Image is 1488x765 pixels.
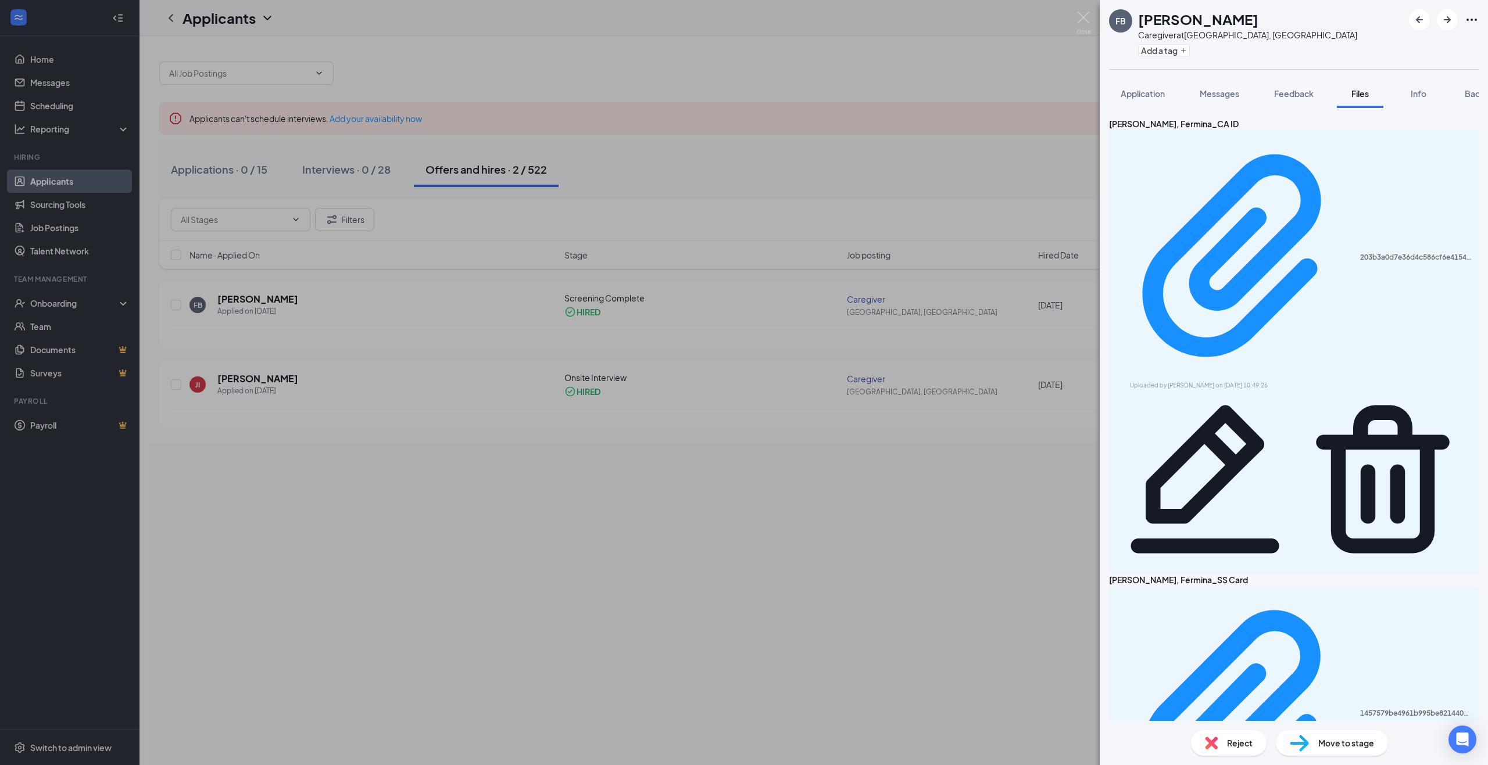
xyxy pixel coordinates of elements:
svg: Plus [1180,47,1187,54]
div: Uploaded by [PERSON_NAME] on [DATE] 10:49:26 [1130,381,1304,390]
svg: ArrowLeftNew [1412,13,1426,27]
button: ArrowLeftNew [1409,9,1430,30]
span: Move to stage [1318,737,1374,749]
h1: [PERSON_NAME] [1138,9,1258,29]
div: 1457579be4961b995be821440c4a21bf.pdf [1360,709,1472,718]
span: Feedback [1274,88,1314,99]
div: Open Intercom Messenger [1448,726,1476,753]
button: ArrowRight [1437,9,1458,30]
div: FB [1115,15,1126,27]
a: Paperclip203b3a0d7e36d4c586cf6e4154217dad.pdfUploaded by [PERSON_NAME] on [DATE] 10:49:26 [1116,135,1472,390]
svg: Trash [1294,390,1472,568]
button: PlusAdd a tag [1138,44,1190,56]
div: [PERSON_NAME], Fermina_CA ID [1109,117,1479,130]
span: Info [1411,88,1426,99]
div: [PERSON_NAME], Fermina_SS Card [1109,573,1479,586]
svg: ArrowRight [1440,13,1454,27]
div: Caregiver at [GEOGRAPHIC_DATA], [GEOGRAPHIC_DATA] [1138,29,1357,41]
span: Files [1351,88,1369,99]
svg: Pencil [1116,390,1294,568]
span: Messages [1200,88,1239,99]
svg: Ellipses [1465,13,1479,27]
div: 203b3a0d7e36d4c586cf6e4154217dad.pdf [1360,253,1472,262]
svg: Paperclip [1116,135,1360,379]
span: Application [1121,88,1165,99]
span: Reject [1227,737,1253,749]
